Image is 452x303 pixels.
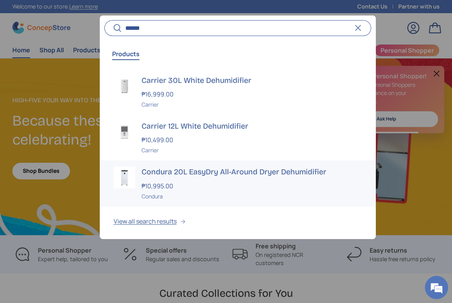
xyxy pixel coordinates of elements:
a: carrier-dehumidifier-30-liter-full-view-concepstore Carrier 30L White Dehumidifier ₱16,999.00 Car... [100,69,376,115]
img: condura-easy-dry-dehumidifier-full-view-concepstore.ph [114,167,135,188]
button: Products [112,45,140,63]
div: Carrier [142,100,362,108]
h3: Carrier 30L White Dehumidifier [142,75,362,86]
h3: Condura 20L EasyDry All-Around Dryer Dehumidifier [142,167,362,177]
a: condura-easy-dry-dehumidifier-full-view-concepstore.ph Condura 20L EasyDry All-Around Dryer Dehum... [100,160,376,206]
a: carrier-dehumidifier-12-liter-full-view-concepstore Carrier 12L White Dehumidifier ₱10,499.00 Car... [100,115,376,160]
div: Carrier [142,146,362,154]
img: carrier-dehumidifier-30-liter-full-view-concepstore [114,75,135,97]
div: Condura [142,192,362,200]
h3: Carrier 12L White Dehumidifier [142,121,362,131]
strong: ₱16,999.00 [142,90,176,98]
strong: ₱10,499.00 [142,136,175,144]
img: carrier-dehumidifier-12-liter-full-view-concepstore [114,121,135,143]
button: View all search results [100,207,376,239]
strong: ₱10,995.00 [142,182,175,190]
